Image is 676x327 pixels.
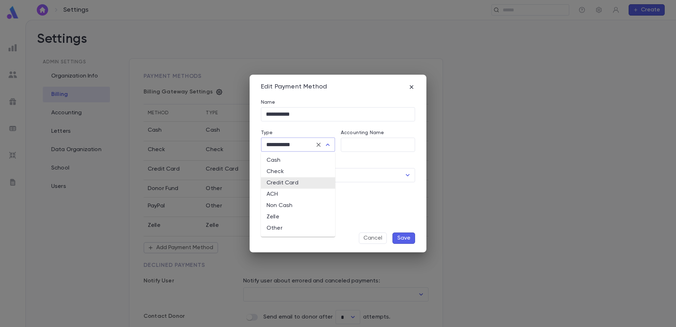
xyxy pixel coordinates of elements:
[323,140,333,150] button: Close
[261,200,335,211] li: Non Cash
[341,130,384,136] label: Accounting Name
[261,155,335,166] li: Cash
[403,170,413,180] button: Open
[392,233,415,244] button: Save
[359,233,387,244] button: Cancel
[261,189,335,200] li: ACH
[314,140,324,150] button: Clear
[261,211,335,223] li: Zelle
[261,99,275,105] label: Name
[261,130,273,136] label: Type
[261,223,335,234] li: Other
[261,83,327,91] div: Edit Payment Method
[261,166,335,177] li: Check
[261,177,335,189] li: Credit Card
